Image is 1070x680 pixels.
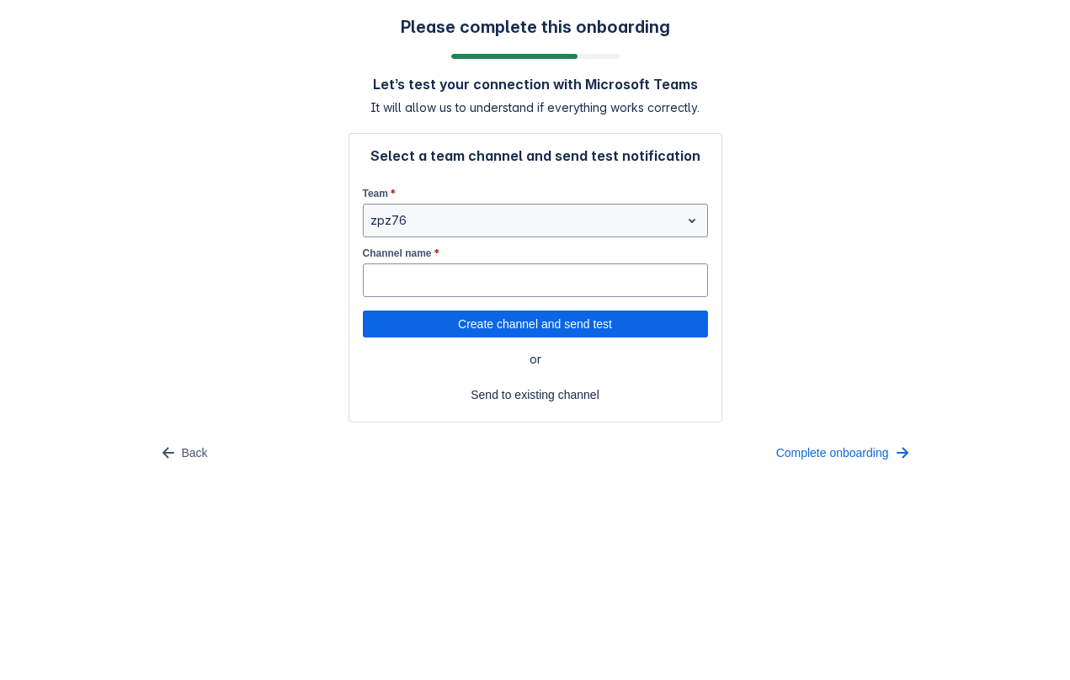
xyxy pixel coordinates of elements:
[401,17,670,37] h3: Please complete this onboarding
[363,311,708,337] button: Create channel and send test
[370,99,700,116] span: It will allow us to understand if everything works correctly.
[766,439,923,466] button: Complete onboarding
[363,187,396,200] label: Team
[363,247,439,260] label: Channel name
[776,439,889,466] span: Complete onboarding
[682,210,702,231] span: open
[388,187,396,199] span: required
[363,351,708,368] span: or
[148,439,218,466] button: Back
[373,311,698,337] span: Create channel and send test
[432,247,439,259] span: required
[363,381,708,408] button: Send to existing channel
[373,76,698,93] h4: Let’s test your connection with Microsoft Teams
[373,381,698,408] span: Send to existing channel
[182,439,208,466] span: Back
[370,147,700,164] h4: Select a team channel and send test notification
